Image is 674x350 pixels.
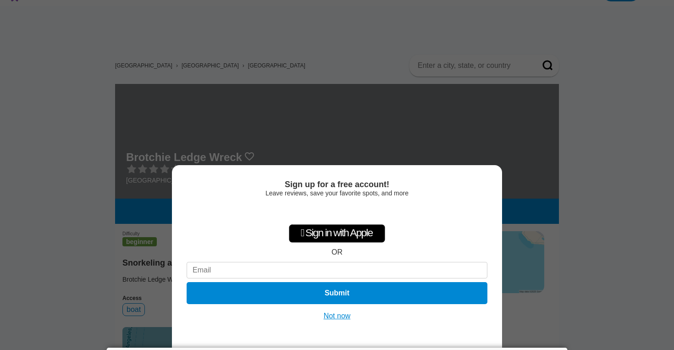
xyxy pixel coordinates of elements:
iframe: Sign in with Google Button [290,201,384,222]
div: Leave reviews, save your favorite spots, and more [187,189,487,197]
div: Sign up for a free account! [187,180,487,189]
button: Submit [187,282,487,304]
input: Email [187,262,487,278]
div: Sign in with Apple [289,224,385,243]
button: Not now [321,311,354,321]
div: OR [331,248,343,256]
